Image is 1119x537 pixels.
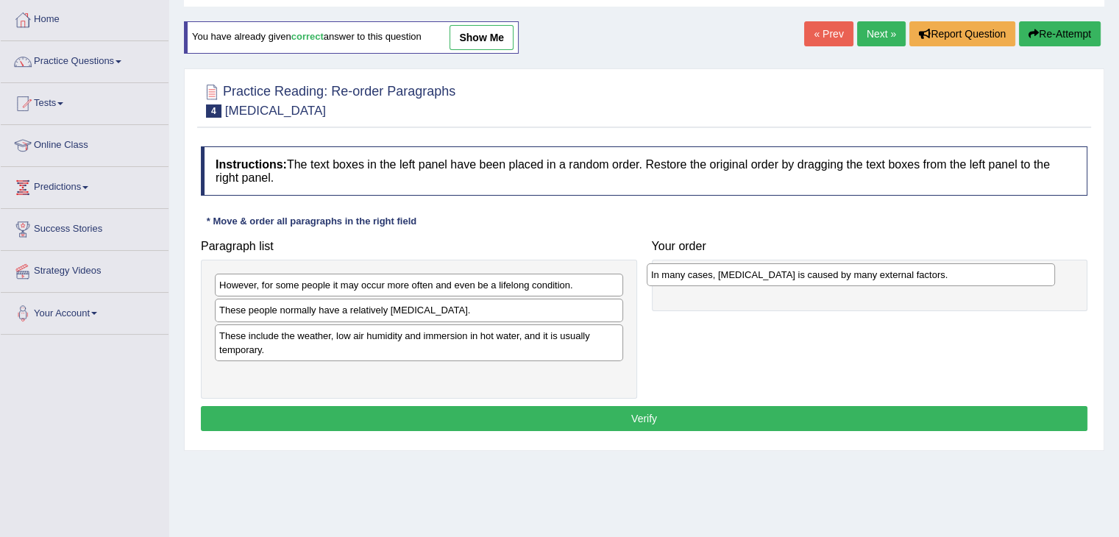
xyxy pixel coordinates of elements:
a: Next » [857,21,906,46]
h4: The text boxes in the left panel have been placed in a random order. Restore the original order b... [201,146,1087,196]
button: Verify [201,406,1087,431]
h4: Your order [652,240,1088,253]
div: * Move & order all paragraphs in the right field [201,214,422,228]
b: correct [291,32,324,43]
h4: Paragraph list [201,240,637,253]
a: Predictions [1,167,168,204]
a: Practice Questions [1,41,168,78]
small: [MEDICAL_DATA] [225,104,326,118]
div: These include the weather, low air humidity and immersion in hot water, and it is usually temporary. [215,324,623,361]
b: Instructions: [216,158,287,171]
div: However, for some people it may occur more often and even be a lifelong condition. [215,274,623,296]
button: Re-Attempt [1019,21,1101,46]
a: Success Stories [1,209,168,246]
button: Report Question [909,21,1015,46]
a: « Prev [804,21,853,46]
a: show me [450,25,514,50]
div: You have already given answer to this question [184,21,519,54]
div: In many cases, [MEDICAL_DATA] is caused by many external factors. [647,263,1055,286]
a: Online Class [1,125,168,162]
a: Your Account [1,293,168,330]
h2: Practice Reading: Re-order Paragraphs [201,81,455,118]
a: Strategy Videos [1,251,168,288]
span: 4 [206,104,221,118]
div: These people normally have a relatively [MEDICAL_DATA]. [215,299,623,321]
a: Tests [1,83,168,120]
